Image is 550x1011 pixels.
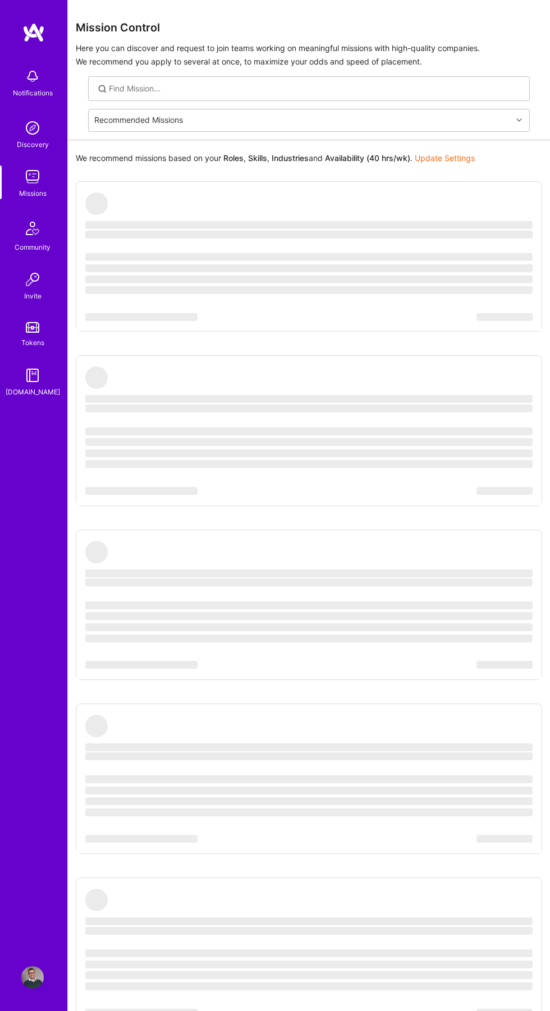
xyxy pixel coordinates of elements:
[21,337,44,348] div: Tokens
[325,153,410,163] b: Availability (40 hrs/wk)
[21,65,44,88] img: bell
[24,291,42,302] div: Invite
[26,322,39,333] img: tokens
[97,83,108,95] i: icon SearchGrey
[76,153,475,164] p: We recommend missions based on your , , and .
[19,966,47,989] a: User Avatar
[248,153,267,163] b: Skills
[15,242,51,253] div: Community
[6,387,60,398] div: [DOMAIN_NAME]
[13,88,53,99] div: Notifications
[272,153,309,163] b: Industries
[76,21,542,35] h3: Mission Control
[22,22,45,43] img: logo
[19,215,46,242] img: Community
[415,153,475,163] a: Update Settings
[19,188,47,199] div: Missions
[109,83,521,94] input: Find Mission...
[21,966,44,989] img: User Avatar
[21,364,44,387] img: guide book
[223,153,244,163] b: Roles
[21,166,44,188] img: teamwork
[21,117,44,139] img: discovery
[94,115,183,126] div: Recommended Missions
[76,42,542,68] p: Here you can discover and request to join teams working on meaningful missions with high-quality ...
[516,117,522,123] i: icon Chevron
[21,268,44,291] img: Invite
[17,139,49,150] div: Discovery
